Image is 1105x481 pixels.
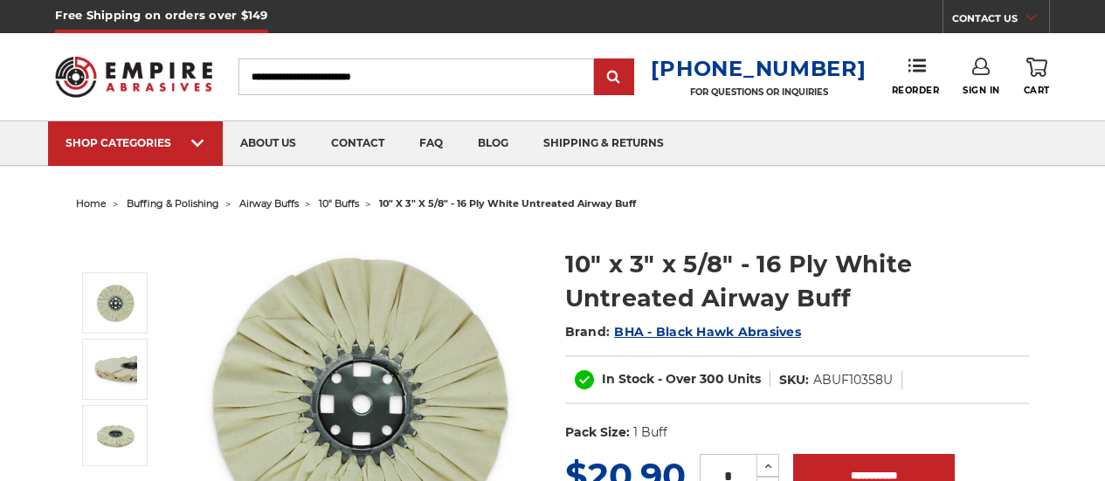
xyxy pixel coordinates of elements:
[239,197,299,210] a: airway buffs
[700,371,724,387] span: 300
[379,197,636,210] span: 10" x 3" x 5/8" - 16 ply white untreated airway buff
[651,86,866,98] p: FOR QUESTIONS OR INQUIRIES
[892,58,940,95] a: Reorder
[223,121,314,166] a: about us
[55,46,211,107] img: Empire Abrasives
[813,371,893,389] dd: ABUF10358U
[602,371,654,387] span: In Stock
[658,371,696,387] span: - Over
[76,197,107,210] a: home
[565,423,630,442] dt: Pack Size:
[460,121,526,166] a: blog
[728,371,761,387] span: Units
[93,347,137,391] img: 10" x 3" x 5/8" - 16 Ply White Untreated Airway Buff
[952,9,1049,33] a: CONTACT US
[892,85,940,96] span: Reorder
[633,423,667,442] dd: 1 Buff
[597,60,632,95] input: Submit
[614,324,801,340] a: BHA - Black Hawk Abrasives
[127,197,219,210] a: buffing & polishing
[651,56,866,81] a: [PHONE_NUMBER]
[402,121,460,166] a: faq
[1024,58,1050,96] a: Cart
[314,121,402,166] a: contact
[565,324,611,340] span: Brand:
[526,121,681,166] a: shipping & returns
[565,247,1029,315] h1: 10" x 3" x 5/8" - 16 Ply White Untreated Airway Buff
[319,197,359,210] a: 10" buffs
[779,371,809,389] dt: SKU:
[93,281,137,325] img: 10 inch untreated airway buffing wheel
[93,414,137,457] img: 10 inch white untreated airway buff
[66,136,205,149] div: SHOP CATEGORIES
[1024,85,1050,96] span: Cart
[963,85,1000,96] span: Sign In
